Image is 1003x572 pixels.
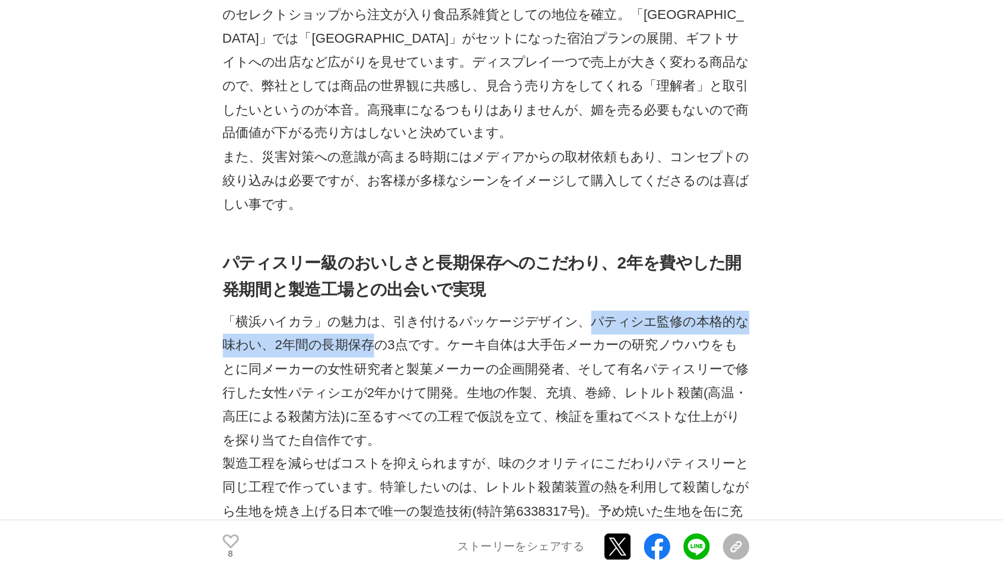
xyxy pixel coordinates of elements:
[187,264,567,315] p: また、災害対策への意識が高まる時期にはメディアからの取材依頼もあり、コンセプトの絞り込みは必要ですが、お客様が多様なシーンをイメージして購入してくださるのは喜ばしい事です。
[273,65,482,75] em: 選ぶ楽しさが加わったクリエイターズパッケージ
[187,343,562,375] strong: パティスリー級のおいしさと長期保存へのこだわり、2年を費やした開発期間と製造工場との出会いで実現
[357,548,448,559] p: ストーリーをシェアする
[187,106,567,119] strong: 大切にするコンセプトは世界観に共感し、理解してくださる方との取引
[187,384,567,486] p: 「横浜ハイカラ」の魅力は、引き付けるパッケージデザイン、パティシエ監修の本格的な味わい、2年間の長期保存の3点です。ケーキ自体は大手缶メーカーの研究ノウハウをもとに同メーカーの女性研究者と製菓メ...
[187,128,567,264] p: 「クリエイターズパッケージ」が始動すると、注文先に変化が表れました。ご当地缶詰専門店「カンダフル」をはじめ、「蔦屋書店」「CHOOSEBASE [PERSON_NAME]」などのセレクトショップ...
[187,556,199,562] p: 8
